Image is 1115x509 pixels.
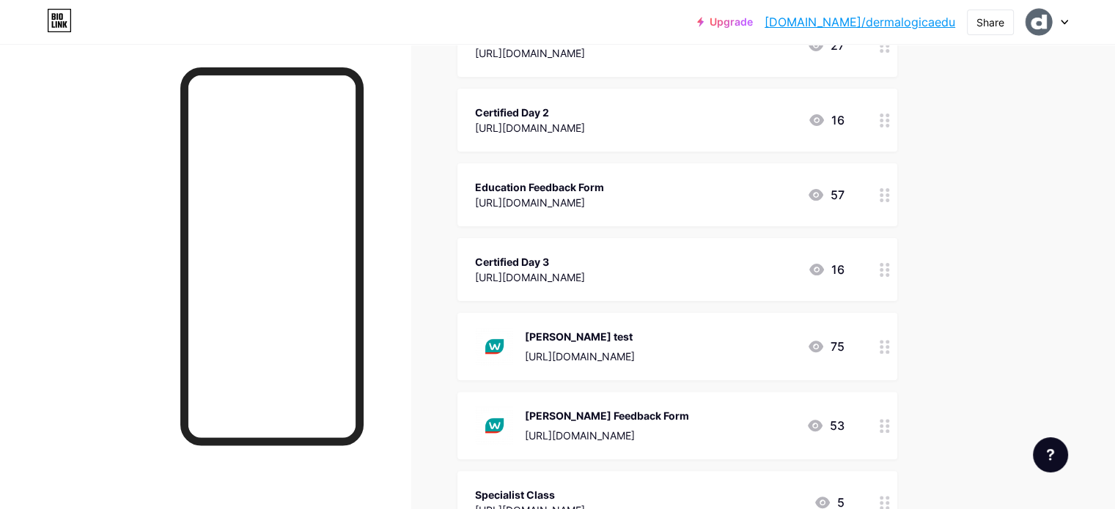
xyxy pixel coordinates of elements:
[475,406,513,445] img: Watson Feedback Form
[525,329,635,344] div: [PERSON_NAME] test
[475,120,585,135] div: [URL][DOMAIN_NAME]
[976,15,1004,30] div: Share
[1025,8,1053,36] img: dermalogicaedu
[475,270,585,285] div: [URL][DOMAIN_NAME]
[475,487,585,502] div: Specialist Class
[807,338,844,355] div: 75
[475,105,585,120] div: Certified Day 2
[475,45,585,61] div: [URL][DOMAIN_NAME]
[697,16,753,28] a: Upgrade
[525,408,689,423] div: [PERSON_NAME] Feedback Form
[475,179,604,195] div: Education Feedback Form
[475,327,513,365] img: Watson test
[806,417,844,434] div: 53
[765,13,955,31] a: [DOMAIN_NAME]/dermalogicaedu
[475,195,604,210] div: [URL][DOMAIN_NAME]
[807,186,844,204] div: 57
[525,428,689,443] div: [URL][DOMAIN_NAME]
[525,349,635,364] div: [URL][DOMAIN_NAME]
[807,37,844,54] div: 27
[808,261,844,278] div: 16
[808,111,844,129] div: 16
[475,254,585,270] div: Certified Day 3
